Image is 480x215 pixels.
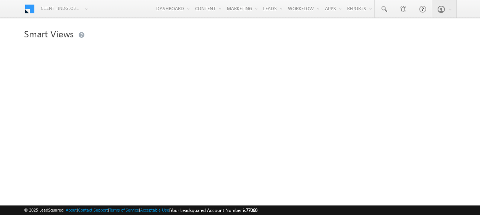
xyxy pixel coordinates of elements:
[246,207,257,213] span: 77060
[41,5,81,12] span: Client - indglobal1 (77060)
[66,207,77,212] a: About
[170,207,257,213] span: Your Leadsquared Account Number is
[24,27,74,40] span: Smart Views
[140,207,169,212] a: Acceptable Use
[24,207,257,214] span: © 2025 LeadSquared | | | | |
[109,207,139,212] a: Terms of Service
[78,207,108,212] a: Contact Support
